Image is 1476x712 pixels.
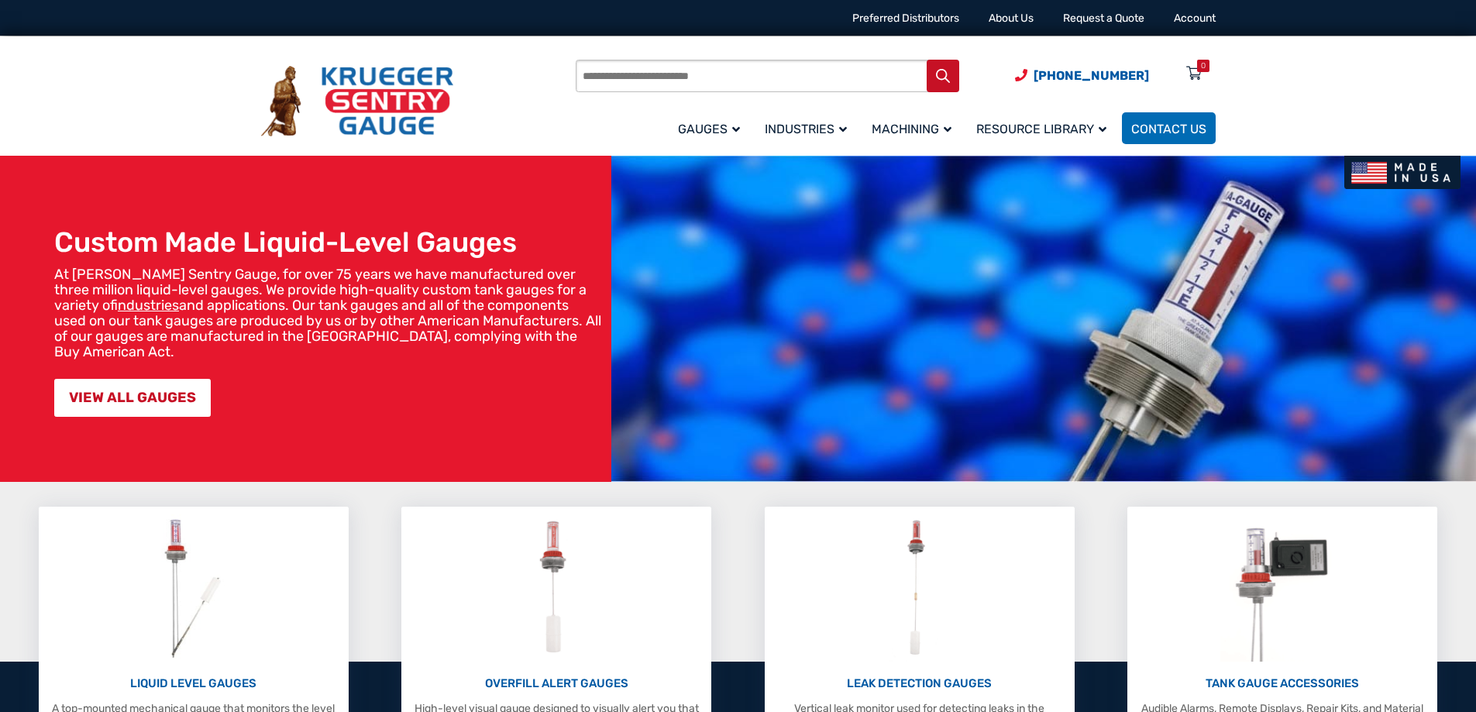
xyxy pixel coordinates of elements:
[967,110,1122,146] a: Resource Library
[772,675,1067,693] p: LEAK DETECTION GAUGES
[1122,112,1216,144] a: Contact Us
[1220,514,1345,662] img: Tank Gauge Accessories
[1063,12,1144,25] a: Request a Quote
[852,12,959,25] a: Preferred Distributors
[409,675,704,693] p: OVERFILL ALERT GAUGES
[669,110,755,146] a: Gauges
[54,267,604,359] p: At [PERSON_NAME] Sentry Gauge, for over 75 years we have manufactured over three million liquid-l...
[678,122,740,136] span: Gauges
[1174,12,1216,25] a: Account
[1034,68,1149,83] span: [PHONE_NUMBER]
[611,156,1476,482] img: bg_hero_bannerksentry
[1344,156,1461,189] img: Made In USA
[1131,122,1206,136] span: Contact Us
[755,110,862,146] a: Industries
[862,110,967,146] a: Machining
[989,12,1034,25] a: About Us
[152,514,234,662] img: Liquid Level Gauges
[976,122,1106,136] span: Resource Library
[54,225,604,259] h1: Custom Made Liquid-Level Gauges
[118,297,179,314] a: industries
[872,122,951,136] span: Machining
[1015,66,1149,85] a: Phone Number (920) 434-8860
[261,66,453,137] img: Krueger Sentry Gauge
[889,514,950,662] img: Leak Detection Gauges
[46,675,341,693] p: LIQUID LEVEL GAUGES
[1201,60,1206,72] div: 0
[54,379,211,417] a: VIEW ALL GAUGES
[765,122,847,136] span: Industries
[1135,675,1430,693] p: TANK GAUGE ACCESSORIES
[522,514,591,662] img: Overfill Alert Gauges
